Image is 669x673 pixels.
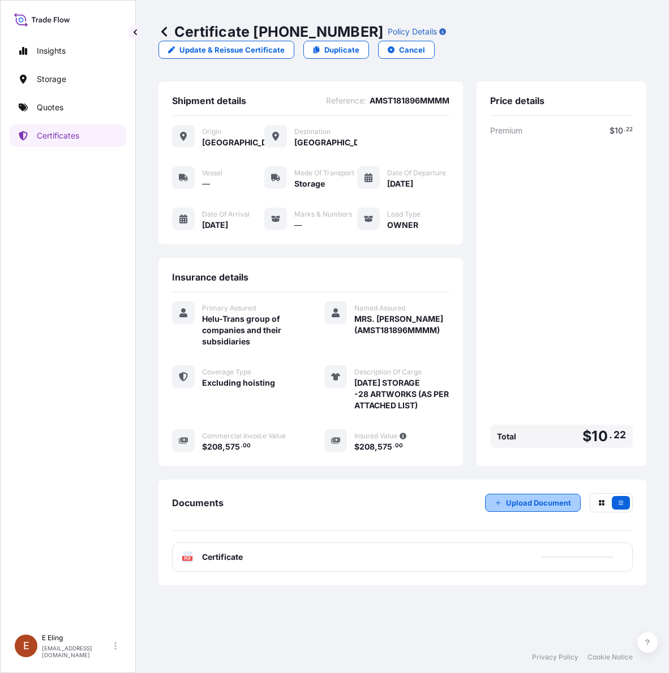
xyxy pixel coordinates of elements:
[490,95,544,106] span: Price details
[294,127,331,136] span: Destination
[37,45,66,57] p: Insights
[10,124,126,147] a: Certificates
[10,68,126,90] a: Storage
[294,178,325,189] span: Storage
[202,169,222,178] span: Vessel
[10,96,126,119] a: Quotes
[615,127,623,135] span: 10
[591,429,607,443] span: 10
[202,210,250,219] span: Date of Arrival
[393,444,394,448] span: .
[624,128,625,132] span: .
[354,313,449,336] span: MRS. [PERSON_NAME] (AMST181896MMMM)
[202,443,207,451] span: $
[587,653,633,662] a: Cookie Notice
[202,304,256,313] span: Primary Assured
[399,44,425,55] p: Cancel
[243,444,251,448] span: 00
[37,74,66,85] p: Storage
[387,210,421,219] span: Load Type
[225,443,240,451] span: 575
[172,497,224,508] span: Documents
[387,178,413,189] span: [DATE]
[387,219,418,231] span: OWNER
[387,169,446,178] span: Date of Departure
[202,178,210,189] span: —
[179,44,285,55] p: Update & Reissue Certificate
[294,169,354,178] span: Mode of Transport
[172,271,248,283] span: Insurance details
[378,41,435,59] button: Cancel
[184,556,191,560] text: PDF
[294,210,352,219] span: Marks & Numbers
[388,26,437,37] p: Policy Details
[609,432,612,438] span: .
[158,23,383,41] p: Certificate [PHONE_NUMBER]
[207,443,222,451] span: 208
[375,443,378,451] span: ,
[354,443,359,451] span: $
[626,128,633,132] span: 22
[202,137,264,148] span: [GEOGRAPHIC_DATA]
[202,551,243,563] span: Certificate
[359,443,375,451] span: 208
[37,130,79,141] p: Certificates
[172,95,246,106] span: Shipment details
[10,40,126,62] a: Insights
[354,368,422,377] span: Description Of Cargo
[610,127,615,135] span: $
[294,137,357,148] span: [GEOGRAPHIC_DATA]
[23,640,29,652] span: E
[202,127,221,136] span: Origin
[294,219,302,231] span: —
[326,95,366,106] span: Reference :
[497,431,516,442] span: Total
[354,377,449,411] span: [DATE] STORAGE -28 ARTWORKS (AS PER ATTACHED LIST)
[202,313,297,347] span: Helu-Trans group of companies and their subsidiaries
[202,432,286,441] span: Commercial Invoice Value
[370,95,449,106] span: AMST181896MMMM
[202,377,275,389] span: Excluding hoisting
[354,432,397,441] span: Insured Value
[303,41,369,59] a: Duplicate
[241,444,242,448] span: .
[395,444,403,448] span: 00
[532,653,578,662] a: Privacy Policy
[42,633,112,642] p: E Eling
[222,443,225,451] span: ,
[490,125,522,136] span: Premium
[378,443,392,451] span: 575
[354,304,405,313] span: Named Assured
[202,368,251,377] span: Coverage Type
[614,432,626,438] span: 22
[485,494,581,512] button: Upload Document
[582,429,591,443] span: $
[42,645,112,658] p: [EMAIL_ADDRESS][DOMAIN_NAME]
[37,102,63,113] p: Quotes
[158,41,294,59] a: Update & Reissue Certificate
[324,44,359,55] p: Duplicate
[202,219,228,231] span: [DATE]
[506,497,571,508] p: Upload Document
